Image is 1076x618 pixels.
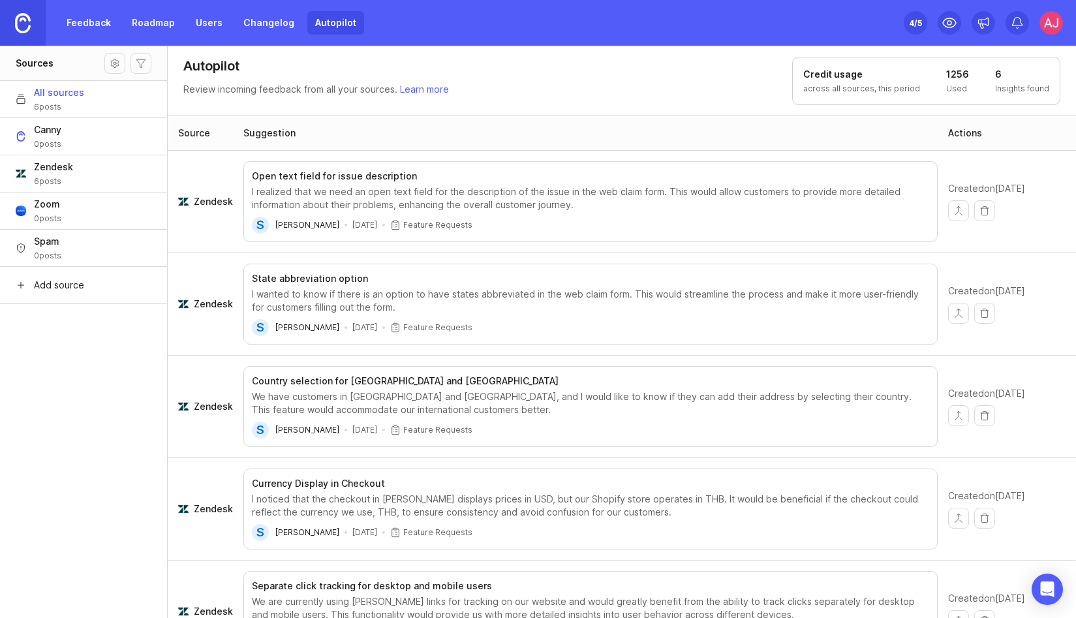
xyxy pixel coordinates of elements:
a: Feedback [59,11,119,35]
p: Feature Requests [403,220,472,230]
div: I realized that we need an open text field for the description of the issue in the web claim form... [252,185,929,211]
img: Zoom [16,206,26,216]
span: 0 posts [34,251,61,261]
span: [PERSON_NAME] [275,527,339,537]
p: across all sources, this period [803,84,920,94]
span: [PERSON_NAME] [275,220,339,230]
h1: Credit usage [803,68,920,81]
span: Zendesk [194,605,233,618]
span: Zoom [34,198,61,211]
span: Canny [34,123,61,136]
div: S [252,524,269,541]
span: [PERSON_NAME] [275,322,339,332]
span: 0 posts [34,139,61,149]
button: State abbreviation optionI wanted to know if there is an option to have states abbreviated in the... [243,264,938,345]
a: Users [188,11,230,35]
h3: Currency Display in Checkout [252,477,385,490]
img: zendesk [178,606,189,617]
button: Merge into existing post instead [948,303,969,324]
div: Actions [948,127,982,140]
span: Add source [34,279,84,292]
div: I noticed that the checkout in [PERSON_NAME] displays prices in USD, but our Shopify store operat... [252,493,929,519]
button: Country selection for [GEOGRAPHIC_DATA] and [GEOGRAPHIC_DATA]We have customers in [GEOGRAPHIC_DAT... [243,366,938,447]
button: Source settings [104,53,125,74]
h3: Country selection for [GEOGRAPHIC_DATA] and [GEOGRAPHIC_DATA] [252,375,559,388]
span: Zendesk [194,502,233,516]
button: Merge into existing post instead [948,200,969,221]
h3: Open text field for issue description [252,170,417,183]
div: S [252,319,269,336]
img: Canny Home [15,13,31,33]
div: I wanted to know if there is an option to have states abbreviated in the web claim form. This wou... [252,288,929,314]
button: Merge into existing post instead [948,405,969,426]
a: Learn more [400,84,449,95]
p: Feature Requests [403,527,472,538]
span: Created on [DATE] [948,489,1025,502]
a: See more about where this Zendesk post draft came from [178,502,233,516]
div: We have customers in [GEOGRAPHIC_DATA] and [GEOGRAPHIC_DATA], and I would like to know if they ca... [252,390,929,416]
button: Delete post [974,303,995,324]
div: Source [178,127,210,140]
button: Merge into existing post instead [948,508,969,529]
span: 6 posts [34,176,73,187]
a: Changelog [236,11,302,35]
div: S [252,217,269,234]
h1: Sources [16,57,54,70]
button: Autopilot filters [131,53,151,74]
h3: Separate click tracking for desktop and mobile users [252,579,492,593]
span: 6 posts [34,102,84,112]
h1: Autopilot [183,57,239,75]
button: Currency Display in CheckoutI noticed that the checkout in [PERSON_NAME] displays prices in USD, ... [243,469,938,549]
a: S[PERSON_NAME] [252,319,339,336]
p: Review incoming feedback from all your sources. [183,83,449,96]
img: Zendesk [16,168,26,179]
a: See more about where this Zendesk post draft came from [178,195,233,208]
span: Created on [DATE] [948,387,1025,400]
a: See more about where this Zendesk post draft came from [178,605,233,618]
div: 4 /5 [909,14,922,32]
h3: State abbreviation option [252,272,368,285]
a: See more about where this Zendesk post draft came from [178,298,233,311]
button: Delete post [974,508,995,529]
span: Created on [DATE] [948,285,1025,298]
span: [PERSON_NAME] [275,425,339,435]
img: AJ Hoke [1039,11,1063,35]
a: Autopilot [307,11,364,35]
span: Zendesk [194,400,233,413]
button: 4/5 [904,11,927,35]
p: Feature Requests [403,425,472,435]
img: zendesk [178,196,189,207]
span: Zendesk [34,161,73,174]
button: Delete post [974,200,995,221]
img: zendesk [178,504,189,514]
div: Open Intercom Messenger [1032,574,1063,605]
a: S[PERSON_NAME] [252,422,339,439]
a: See more about where this Zendesk post draft came from [178,400,233,413]
a: Roadmap [124,11,183,35]
div: Suggestion [243,127,296,140]
div: S [252,422,269,439]
a: S[PERSON_NAME] [252,524,339,541]
span: Created on [DATE] [948,592,1025,605]
p: Used [946,84,969,94]
span: Zendesk [194,195,233,208]
p: Feature Requests [403,322,472,333]
span: Created on [DATE] [948,182,1025,195]
h1: 6 [995,68,1049,81]
span: All sources [34,86,84,99]
span: Spam [34,235,61,248]
img: Canny [16,131,26,142]
span: 0 posts [34,213,61,224]
p: Insights found [995,84,1049,94]
img: zendesk [178,401,189,412]
img: zendesk [178,299,189,309]
a: S[PERSON_NAME] [252,217,339,234]
button: Delete post [974,405,995,426]
button: Open text field for issue descriptionI realized that we need an open text field for the descripti... [243,161,938,242]
span: Zendesk [194,298,233,311]
h1: 1256 [946,68,969,81]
